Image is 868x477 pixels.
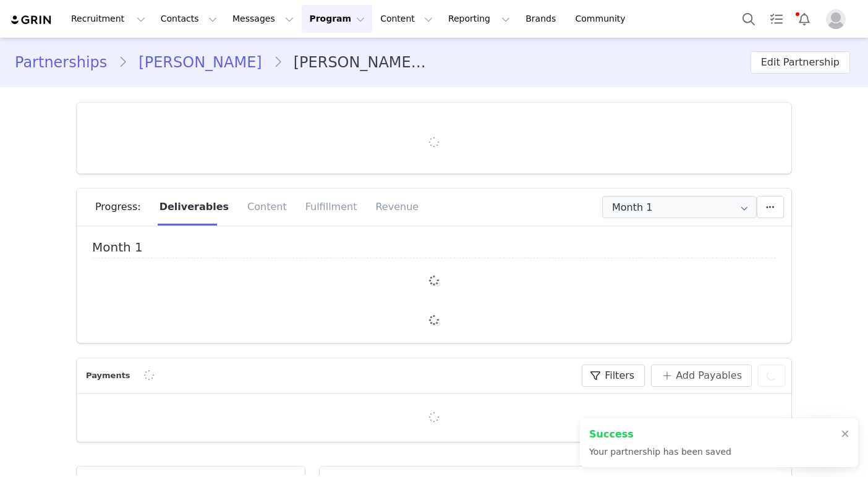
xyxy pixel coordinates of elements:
button: Recruitment [64,5,153,33]
button: Search [735,5,762,33]
div: Revenue [366,188,419,226]
a: [PERSON_NAME] [127,51,273,74]
button: Messages [225,5,301,33]
span: Filters [605,368,634,383]
div: Fulfillment [296,188,367,226]
button: Contacts [153,5,224,33]
button: Edit Partnership [751,51,850,74]
a: Community [568,5,639,33]
img: grin logo [10,14,53,26]
a: Brands [518,5,567,33]
h4: Month 1 [92,240,776,258]
div: Payments [83,369,137,382]
img: placeholder-profile.jpg [826,9,846,29]
button: Filters [582,365,645,387]
div: Deliverables [150,188,238,226]
button: Content [373,5,440,33]
p: Your partnership has been saved [589,445,731,458]
h2: Success [589,427,731,442]
a: Partnerships [15,51,118,74]
button: Notifications [791,5,818,33]
button: Profile [819,9,858,29]
div: Content [238,188,296,226]
button: Program [302,5,372,33]
button: Reporting [441,5,517,33]
input: Select [602,196,757,218]
button: Add Payables [651,365,752,387]
a: Tasks [763,5,790,33]
div: Progress: [95,188,150,226]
